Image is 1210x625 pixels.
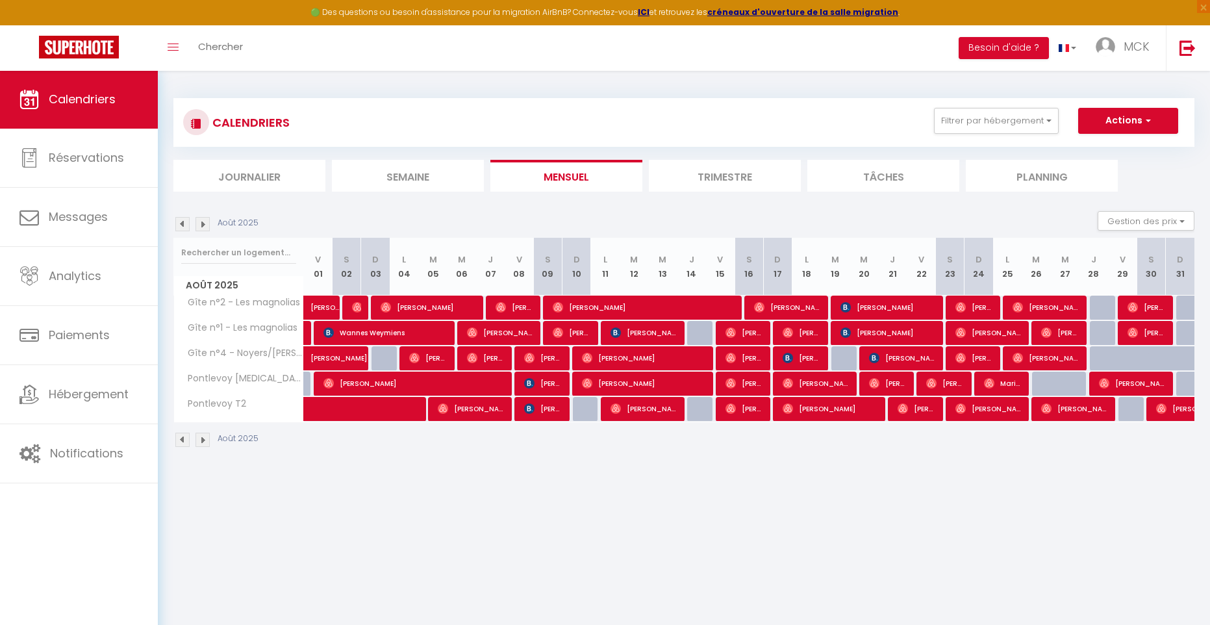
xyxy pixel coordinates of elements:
[1086,25,1166,71] a: ... MCK
[1098,211,1194,231] button: Gestion des prix
[890,253,895,266] abbr: J
[323,320,447,345] span: Wannes Weymiens
[689,253,694,266] abbr: J
[176,321,301,335] span: Gîte n°1 - Les magnolias
[993,238,1022,296] th: 25
[717,253,723,266] abbr: V
[372,253,379,266] abbr: D
[1096,37,1115,57] img: ...
[1120,253,1126,266] abbr: V
[553,295,734,320] span: [PERSON_NAME]
[198,40,243,53] span: Chercher
[333,238,361,296] th: 02
[677,238,706,296] th: 14
[783,346,821,370] span: [PERSON_NAME]
[706,238,735,296] th: 15
[524,346,562,370] span: [PERSON_NAME]
[496,295,534,320] span: [PERSON_NAME]
[955,346,994,370] span: [PERSON_NAME] Et
[807,160,959,192] li: Tâches
[49,327,110,343] span: Paiements
[176,372,306,386] span: Pontlevoy [MEDICAL_DATA]
[1032,253,1040,266] abbr: M
[966,160,1118,192] li: Planning
[783,396,878,421] span: [PERSON_NAME]
[545,253,551,266] abbr: S
[553,320,591,345] span: [PERSON_NAME]
[361,238,390,296] th: 03
[310,339,370,364] span: [PERSON_NAME]
[381,295,476,320] span: [PERSON_NAME]
[648,238,677,296] th: 13
[984,371,1022,396] span: Marine Patard
[344,253,349,266] abbr: S
[524,396,562,421] span: [PERSON_NAME]
[869,346,936,370] span: [PERSON_NAME]
[323,371,505,396] span: [PERSON_NAME]
[174,276,303,295] span: Août 2025
[869,371,907,396] span: [PERSON_NAME]
[1137,238,1165,296] th: 30
[390,238,418,296] th: 04
[783,320,821,345] span: [PERSON_NAME]
[1079,238,1108,296] th: 28
[505,238,533,296] th: 08
[831,253,839,266] abbr: M
[310,288,340,313] span: [PERSON_NAME]
[630,253,638,266] abbr: M
[218,433,258,445] p: Août 2025
[805,253,809,266] abbr: L
[907,238,935,296] th: 22
[725,320,764,345] span: [PERSON_NAME]
[467,320,534,345] span: [PERSON_NAME]
[10,5,49,44] button: Ouvrir le widget de chat LiveChat
[955,396,1022,421] span: [PERSON_NAME]
[735,238,763,296] th: 16
[707,6,898,18] a: créneaux d'ouverture de la salle migration
[1124,38,1150,55] span: MCK
[926,371,964,396] span: [PERSON_NAME]
[783,371,850,396] span: [PERSON_NAME]
[611,396,677,421] span: [PERSON_NAME]
[304,296,333,320] a: [PERSON_NAME]
[746,253,752,266] abbr: S
[774,253,781,266] abbr: D
[447,238,476,296] th: 06
[725,371,764,396] span: [PERSON_NAME]
[209,108,290,137] h3: CALENDRIERS
[490,160,642,192] li: Mensuel
[878,238,907,296] th: 21
[467,346,505,370] span: [PERSON_NAME]
[1108,238,1137,296] th: 29
[1128,320,1166,345] span: [PERSON_NAME]
[792,238,820,296] th: 18
[332,160,484,192] li: Semaine
[1051,238,1079,296] th: 27
[582,371,706,396] span: [PERSON_NAME]
[458,253,466,266] abbr: M
[964,238,993,296] th: 24
[409,346,447,370] span: [PERSON_NAME]
[582,346,706,370] span: [PERSON_NAME]
[418,238,447,296] th: 05
[1013,295,1079,320] span: [PERSON_NAME]
[176,296,303,310] span: Gîte n°2 - Les magnolias
[516,253,522,266] abbr: V
[173,160,325,192] li: Journalier
[638,6,649,18] a: ICI
[524,371,562,396] span: [PERSON_NAME]
[304,346,333,371] a: [PERSON_NAME]
[850,238,878,296] th: 20
[1099,371,1166,396] span: [PERSON_NAME]
[763,238,792,296] th: 17
[39,36,119,58] img: Super Booking
[725,396,764,421] span: [PERSON_NAME]
[955,320,1022,345] span: [PERSON_NAME]
[591,238,620,296] th: 11
[959,37,1049,59] button: Besoin d'aide ?
[1061,253,1069,266] abbr: M
[918,253,924,266] abbr: V
[533,238,562,296] th: 09
[955,295,994,320] span: [PERSON_NAME]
